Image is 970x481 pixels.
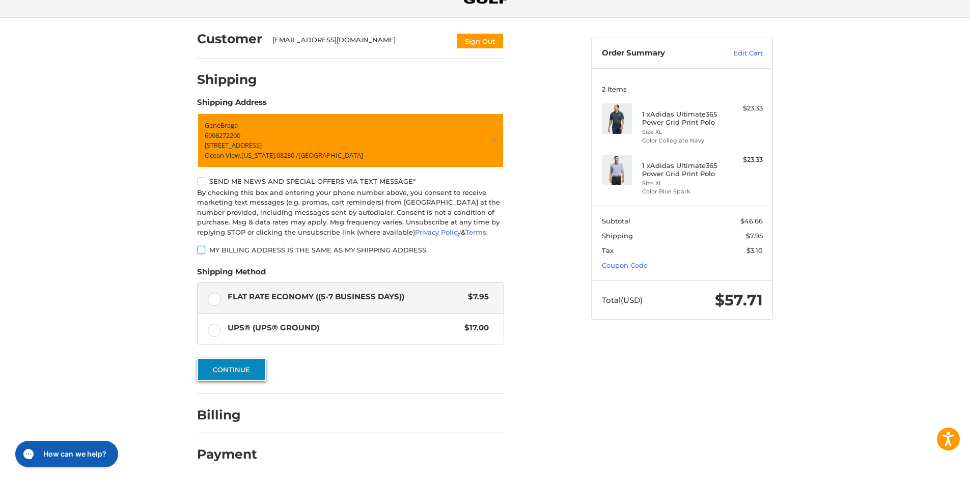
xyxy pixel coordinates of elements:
[602,85,763,93] h3: 2 Items
[459,322,489,334] span: $17.00
[205,131,240,140] span: 6098272200
[642,128,720,136] li: Size XL
[602,246,614,254] span: Tax
[197,407,257,423] h2: Billing
[642,161,720,178] h4: 1 x Adidas Ultimate365 Power Grid Print Polo
[197,188,504,238] div: By checking this box and entering your phone number above, you consent to receive marketing text ...
[197,246,504,254] label: My billing address is the same as my shipping address.
[642,179,720,188] li: Size XL
[602,217,630,225] span: Subtotal
[197,266,266,282] legend: Shipping Method
[276,151,298,160] span: 08230 /
[205,140,262,150] span: [STREET_ADDRESS]
[715,291,763,309] span: $57.71
[602,295,643,305] span: Total (USD)
[241,151,276,160] span: [US_STATE],
[298,151,363,160] span: [GEOGRAPHIC_DATA]
[642,187,720,196] li: Color Blue Spark
[228,322,460,334] span: UPS® (UPS® Ground)
[465,228,486,236] a: Terms
[746,246,763,254] span: $3.10
[205,121,220,130] span: Gene
[463,291,489,303] span: $7.95
[197,72,257,88] h2: Shipping
[272,35,447,49] div: [EMAIL_ADDRESS][DOMAIN_NAME]
[740,217,763,225] span: $46.66
[602,261,648,269] a: Coupon Code
[10,437,121,471] iframe: Gorgias live chat messenger
[220,121,238,130] span: Braga
[642,110,720,127] h4: 1 x Adidas Ultimate365 Power Grid Print Polo
[228,291,463,303] span: Flat Rate Economy ((5-7 Business Days))
[205,151,241,160] span: Ocean View,
[197,358,266,381] button: Continue
[723,155,763,165] div: $23.33
[197,446,257,462] h2: Payment
[197,97,267,113] legend: Shipping Address
[197,113,504,168] a: Enter or select a different address
[456,33,504,49] button: Sign Out
[197,31,262,47] h2: Customer
[602,232,633,240] span: Shipping
[746,232,763,240] span: $7.95
[723,103,763,114] div: $23.33
[642,136,720,145] li: Color Collegiate Navy
[711,48,763,59] a: Edit Cart
[415,228,461,236] a: Privacy Policy
[602,48,711,59] h3: Order Summary
[197,177,504,185] label: Send me news and special offers via text message*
